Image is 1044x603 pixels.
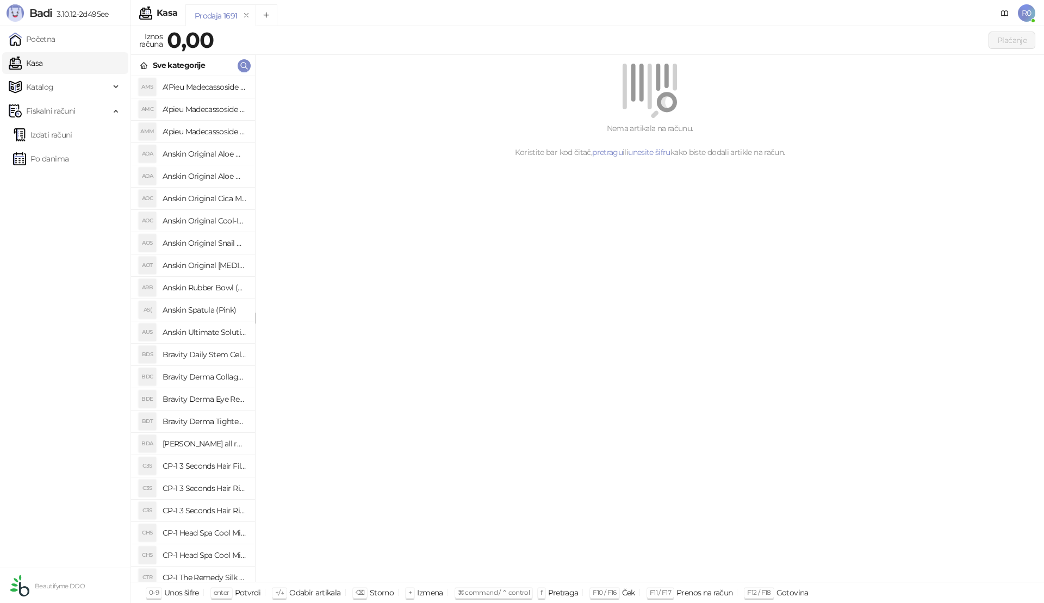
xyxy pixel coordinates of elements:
div: ARB [139,279,156,296]
button: remove [239,11,253,20]
span: F10 / F16 [593,588,616,596]
span: + [408,588,412,596]
img: 64x64-companyLogo-432ed541-86f2-4000-a6d6-137676e77c9d.png [9,575,30,596]
span: ⌘ command / ⌃ control [458,588,530,596]
small: Beautifyme DOO [35,582,85,590]
h4: Anskin Spatula (Pink) [163,301,246,319]
span: 3.10.12-2d495ee [52,9,108,19]
h4: CP-1 3 Seconds Hair Fill-up Waterpack [163,457,246,475]
div: C3S [139,502,156,519]
span: ⌫ [356,588,364,596]
h4: Anskin Original [MEDICAL_DATA] Modeling Mask 240g [163,257,246,274]
span: 0-9 [149,588,159,596]
div: Storno [370,586,394,600]
h4: CP-1 Head Spa Cool Mint Shampoo [163,524,246,542]
div: AOC [139,190,156,207]
div: Iznos računa [137,29,165,51]
span: Badi [29,7,52,20]
a: Kasa [9,52,42,74]
div: Kasa [157,9,177,17]
h4: A'pieu Madecassoside Cream 2X [163,101,246,118]
span: Katalog [26,76,54,98]
h4: Bravity Derma Collagen Eye Cream [163,368,246,386]
div: BDA [139,435,156,452]
h4: Anskin Rubber Bowl (Pink) [163,279,246,296]
div: Pretraga [548,586,579,600]
button: Add tab [256,4,277,26]
div: Izmena [417,586,443,600]
div: BDS [139,346,156,363]
div: C3S [139,457,156,475]
div: AOA [139,145,156,163]
div: Potvrdi [235,586,261,600]
div: AMS [139,78,156,96]
h4: A'pieu Madecassoside Moisture Gel Cream [163,123,246,140]
div: CTR [139,569,156,586]
div: AOS [139,234,156,252]
div: Ček [622,586,635,600]
div: BDE [139,390,156,408]
div: Prodaja 1691 [195,10,237,22]
div: AMM [139,123,156,140]
div: BDT [139,413,156,430]
div: CHS [139,546,156,564]
h4: Anskin Original Cica Modeling Mask 240g [163,190,246,207]
div: CHS [139,524,156,542]
span: ↑/↓ [275,588,284,596]
div: Odabir artikala [289,586,340,600]
h4: Anskin Original Aloe Modeling Mask 1kg [163,167,246,185]
button: Plaćanje [989,32,1035,49]
span: f [540,588,542,596]
div: Unos šifre [164,586,199,600]
span: enter [214,588,229,596]
span: F12 / F18 [747,588,770,596]
span: Fiskalni računi [26,100,75,122]
h4: Bravity Derma Eye Repair Ampoule [163,390,246,408]
a: Početna [9,28,55,50]
a: unesite šifru [628,147,670,157]
a: Izdati računi [13,124,72,146]
div: AMC [139,101,156,118]
h4: CP-1 Head Spa Cool Mint Shampoo [163,546,246,564]
h4: Bravity Daily Stem Cell Sleeping Pack [163,346,246,363]
div: C3S [139,480,156,497]
h4: Anskin Original Aloe Modeling Mask (Refill) 240g [163,145,246,163]
div: AOA [139,167,156,185]
div: Gotovina [776,586,809,600]
h4: A'Pieu Madecassoside Sleeping Mask [163,78,246,96]
span: F11 / F17 [650,588,671,596]
div: Sve kategorije [153,59,205,71]
div: AOC [139,212,156,229]
div: Prenos na račun [676,586,732,600]
div: AS( [139,301,156,319]
strong: 0,00 [167,27,214,53]
a: pretragu [592,147,623,157]
div: grid [131,76,255,582]
h4: [PERSON_NAME] all round modeling powder [163,435,246,452]
div: AUS [139,324,156,341]
h4: CP-1 The Remedy Silk Essence [163,569,246,586]
a: Po danima [13,148,69,170]
h4: CP-1 3 Seconds Hair Ringer Hair Fill-up Ampoule [163,502,246,519]
div: BDC [139,368,156,386]
h4: CP-1 3 Seconds Hair Ringer Hair Fill-up Ampoule [163,480,246,497]
img: Logo [7,4,24,22]
h4: Anskin Original Cool-Ice Modeling Mask 1kg [163,212,246,229]
span: R0 [1018,4,1035,22]
h4: Anskin Ultimate Solution Modeling Activator 1000ml [163,324,246,341]
h4: Bravity Derma Tightening Neck Ampoule [163,413,246,430]
h4: Anskin Original Snail Modeling Mask 1kg [163,234,246,252]
div: AOT [139,257,156,274]
a: Dokumentacija [996,4,1014,22]
div: Nema artikala na računu. Koristite bar kod čitač, ili kako biste dodali artikle na račun. [269,122,1031,158]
